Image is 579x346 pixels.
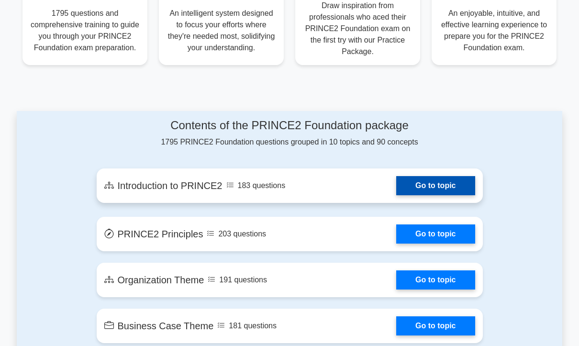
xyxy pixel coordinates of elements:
h4: Contents of the PRINCE2 Foundation package [97,119,483,133]
p: 1795 questions and comprehensive training to guide you through your PRINCE2 Foundation exam prepa... [30,8,140,54]
a: Go to topic [396,176,475,195]
a: Go to topic [396,316,475,335]
a: Go to topic [396,224,475,244]
p: An intelligent system designed to focus your efforts where they're needed most, solidifying your ... [167,8,276,54]
a: Go to topic [396,270,475,290]
div: 1795 PRINCE2 Foundation questions grouped in 10 topics and 90 concepts [97,119,483,148]
p: An enjoyable, intuitive, and effective learning experience to prepare you for the PRINCE2 Foundat... [439,8,549,54]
